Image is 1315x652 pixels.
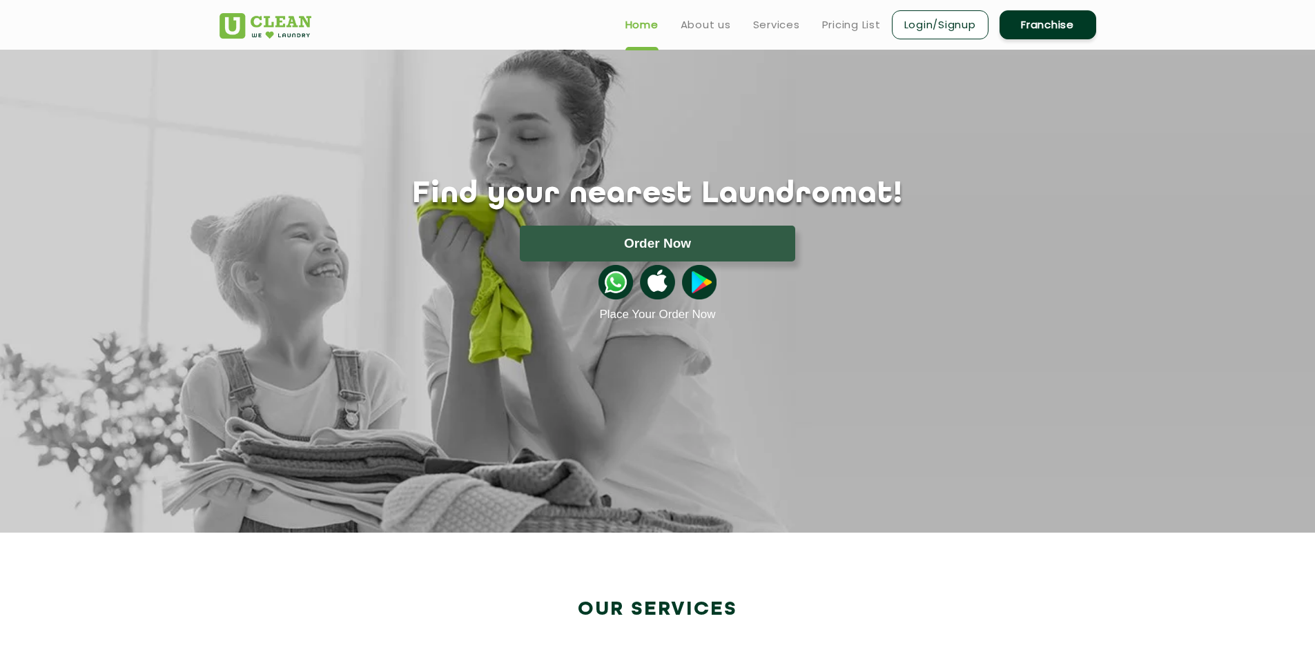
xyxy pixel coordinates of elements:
a: Place Your Order Now [599,308,715,322]
a: Login/Signup [892,10,988,39]
img: apple-icon.png [640,265,674,299]
button: Order Now [520,226,795,261]
h2: Our Services [220,598,1096,621]
a: Franchise [1000,10,1096,39]
img: UClean Laundry and Dry Cleaning [220,13,311,39]
a: Services [753,17,800,33]
a: Pricing List [822,17,881,33]
h1: Find your nearest Laundromat! [209,177,1107,212]
img: playstoreicon.png [682,265,717,299]
a: Home [625,17,659,33]
img: whatsappicon.png [598,265,633,299]
a: About us [681,17,731,33]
